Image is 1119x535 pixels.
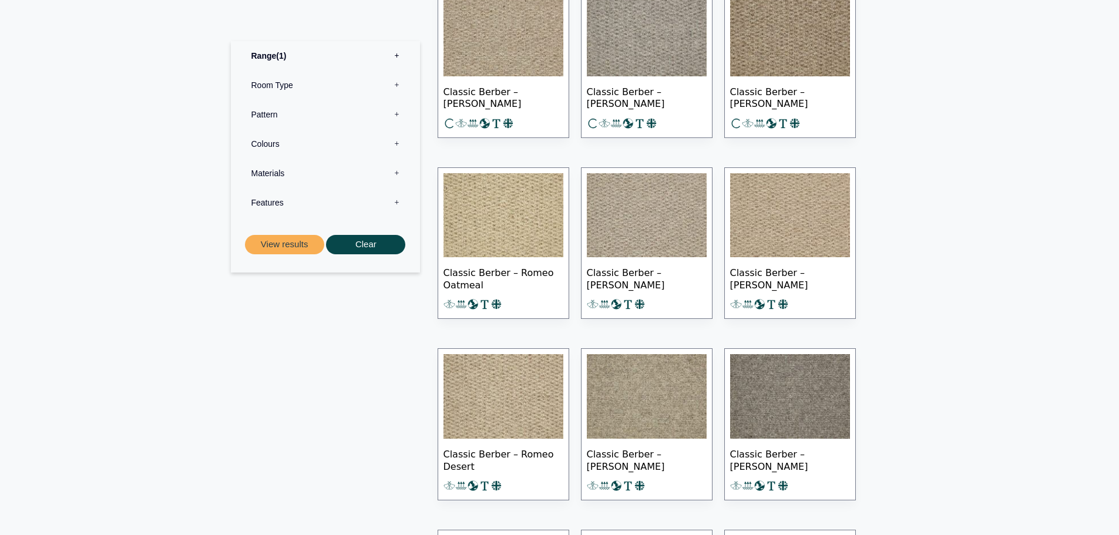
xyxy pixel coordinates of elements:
[276,51,286,60] span: 1
[730,257,850,298] span: Classic Berber – [PERSON_NAME]
[581,167,713,319] a: Classic Berber – [PERSON_NAME]
[587,76,707,117] span: Classic Berber – [PERSON_NAME]
[240,188,411,217] label: Features
[724,348,856,500] a: Classic Berber – [PERSON_NAME]
[581,348,713,500] a: Classic Berber – [PERSON_NAME]
[240,100,411,129] label: Pattern
[443,173,563,258] img: Classic Berber Oatmeal
[587,354,707,439] img: Classic Berber Juliet Walnut
[730,354,850,439] img: Classic Berber Juliet Slate
[240,70,411,100] label: Room Type
[245,235,324,254] button: View results
[240,41,411,70] label: Range
[730,439,850,480] span: Classic Berber – [PERSON_NAME]
[240,129,411,159] label: Colours
[587,173,707,258] img: Classic Berber Romeo Limestone
[443,257,563,298] span: Classic Berber – Romeo Oatmeal
[443,76,563,117] span: Classic Berber – [PERSON_NAME]
[587,439,707,480] span: Classic Berber – [PERSON_NAME]
[438,348,569,500] a: Classic Berber – Romeo Desert
[730,76,850,117] span: Classic Berber – [PERSON_NAME]
[240,159,411,188] label: Materials
[724,167,856,319] a: Classic Berber – [PERSON_NAME]
[443,439,563,480] span: Classic Berber – Romeo Desert
[438,167,569,319] a: Classic Berber – Romeo Oatmeal
[587,257,707,298] span: Classic Berber – [PERSON_NAME]
[443,354,563,439] img: Classic Berber Romeo Desert
[326,235,405,254] button: Clear
[730,173,850,258] img: Classic Berber Romeo Dune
